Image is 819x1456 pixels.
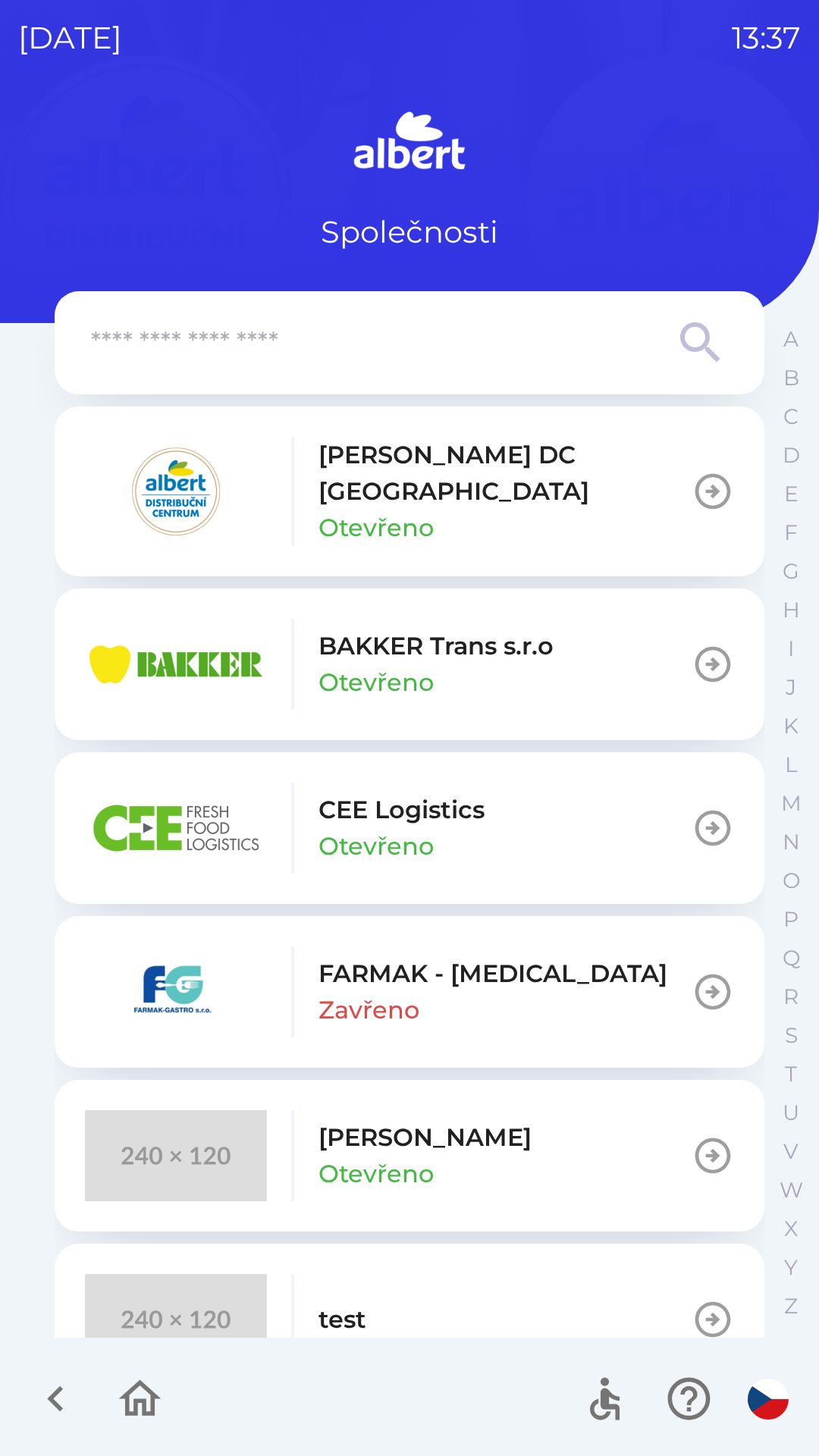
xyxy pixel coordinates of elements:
[318,664,434,701] p: Otevřeno
[318,955,667,992] p: FARMAK - [MEDICAL_DATA]
[772,513,810,552] button: F
[784,481,799,507] p: E
[772,784,810,823] button: M
[783,403,799,430] p: C
[85,783,267,874] img: ba8847e2-07ef-438b-a6f1-28de549c3032.png
[784,519,798,546] p: F
[784,1293,798,1319] p: Z
[772,977,810,1016] button: R
[783,1100,799,1126] p: U
[772,745,810,784] button: L
[85,1274,267,1365] img: 240x120
[321,209,498,255] p: Společnosti
[318,992,419,1028] p: Zavřeno
[772,668,810,707] button: J
[772,436,810,475] button: D
[786,674,796,701] p: J
[772,320,810,359] button: A
[785,1022,798,1049] p: S
[772,939,810,977] button: Q
[783,984,799,1010] p: R
[732,15,801,61] p: 13:37
[788,635,794,662] p: I
[784,1254,798,1281] p: Y
[748,1379,789,1420] img: cs flag
[85,1110,267,1201] img: 240x120
[318,628,554,664] p: BAKKER Trans s.r.o
[772,1094,810,1132] button: U
[781,790,802,817] p: M
[318,1301,366,1338] p: test
[55,752,764,904] button: CEE LogisticsOtevřeno
[783,829,800,855] p: N
[783,326,799,353] p: A
[783,713,799,739] p: K
[783,365,799,391] p: B
[772,1287,810,1326] button: Z
[783,597,800,623] p: H
[783,906,799,933] p: P
[772,1132,810,1171] button: V
[318,437,692,510] p: [PERSON_NAME] DC [GEOGRAPHIC_DATA]
[772,823,810,861] button: N
[772,707,810,745] button: K
[55,1080,764,1232] button: [PERSON_NAME]Otevřeno
[55,916,764,1068] button: FARMAK - [MEDICAL_DATA]Zavřeno
[772,1210,810,1248] button: X
[783,558,799,585] p: G
[318,792,485,828] p: CEE Logistics
[772,475,810,513] button: E
[783,868,800,894] p: O
[783,442,800,469] p: D
[55,406,764,576] button: [PERSON_NAME] DC [GEOGRAPHIC_DATA]Otevřeno
[772,1055,810,1094] button: T
[785,752,797,778] p: L
[85,619,267,710] img: eba99837-dbda-48f3-8a63-9647f5990611.png
[772,552,810,591] button: G
[772,1016,810,1055] button: S
[318,828,434,864] p: Otevřeno
[780,1177,803,1203] p: W
[772,1248,810,1287] button: Y
[772,900,810,939] button: P
[772,359,810,397] button: B
[785,1061,797,1087] p: T
[55,106,764,179] img: Logo
[85,946,267,1037] img: 5ee10d7b-21a5-4c2b-ad2f-5ef9e4226557.png
[18,15,122,61] p: [DATE]
[784,1216,798,1242] p: X
[772,629,810,668] button: I
[783,945,800,971] p: Q
[783,1138,799,1165] p: V
[772,397,810,436] button: C
[772,1171,810,1210] button: W
[318,1156,434,1192] p: Otevřeno
[85,446,267,537] img: 092fc4fe-19c8-4166-ad20-d7efd4551fba.png
[55,1244,764,1395] button: test
[772,591,810,629] button: H
[55,588,764,740] button: BAKKER Trans s.r.oOtevřeno
[318,510,434,546] p: Otevřeno
[772,861,810,900] button: O
[318,1119,532,1156] p: [PERSON_NAME]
